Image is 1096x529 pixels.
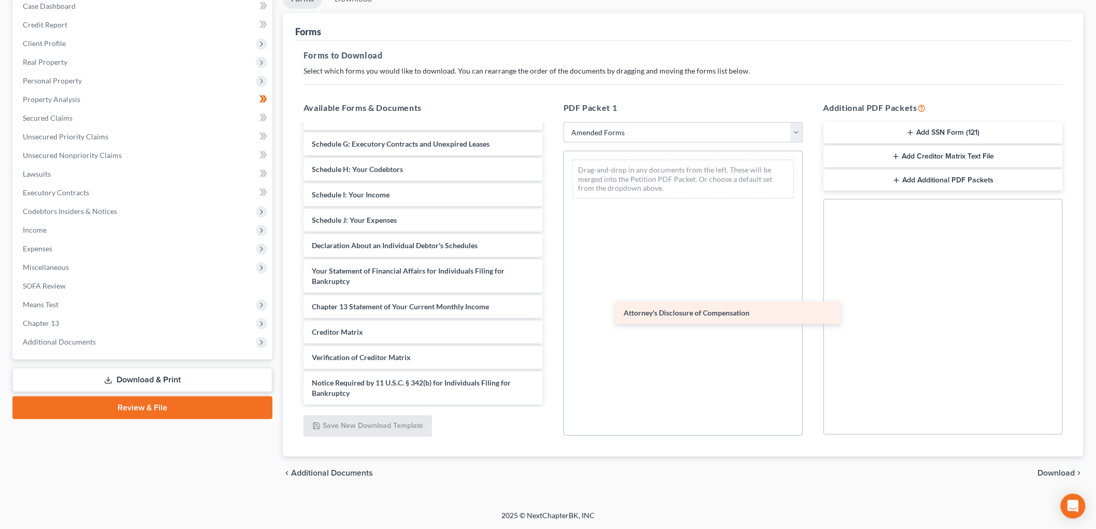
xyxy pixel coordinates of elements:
[572,160,794,198] div: Drag-and-drop in any documents from the left. These will be merged into the Petition PDF Packet. ...
[824,122,1063,144] button: Add SSN Form (121)
[283,469,291,477] i: chevron_left
[824,102,1063,114] h5: Additional PDF Packets
[23,225,47,234] span: Income
[23,188,89,197] span: Executory Contracts
[312,139,489,148] span: Schedule G: Executory Contracts and Unexpired Leases
[253,510,843,529] div: 2025 © NextChapterBK, INC
[312,266,504,285] span: Your Statement of Financial Affairs for Individuals Filing for Bankruptcy
[23,39,66,48] span: Client Profile
[312,165,403,174] span: Schedule H: Your Codebtors
[824,146,1063,167] button: Add Creditor Matrix Text File
[824,169,1063,191] button: Add Additional PDF Packets
[23,169,51,178] span: Lawsuits
[15,165,272,183] a: Lawsuits
[23,132,108,141] span: Unsecured Priority Claims
[23,58,67,66] span: Real Property
[12,396,272,419] a: Review & File
[312,378,511,397] span: Notice Required by 11 U.S.C. § 342(b) for Individuals Filing for Bankruptcy
[564,102,803,114] h5: PDF Packet 1
[23,20,67,29] span: Credit Report
[312,216,397,224] span: Schedule J: Your Expenses
[283,469,373,477] a: chevron_left Additional Documents
[23,2,76,10] span: Case Dashboard
[1075,469,1084,477] i: chevron_right
[304,66,1063,76] p: Select which forms you would like to download. You can rearrange the order of the documents by dr...
[304,49,1063,62] h5: Forms to Download
[23,76,82,85] span: Personal Property
[15,183,272,202] a: Executory Contracts
[15,127,272,146] a: Unsecured Priority Claims
[12,368,272,392] a: Download & Print
[295,25,321,38] div: Forms
[312,114,483,123] span: Schedule E/F: Creditors Who Have Unsecured Claims
[304,416,432,437] button: Save New Download Template
[23,281,66,290] span: SOFA Review
[1038,469,1084,477] button: Download chevron_right
[15,109,272,127] a: Secured Claims
[23,263,69,271] span: Miscellaneous
[304,102,543,114] h5: Available Forms & Documents
[312,190,390,199] span: Schedule I: Your Income
[23,151,122,160] span: Unsecured Nonpriority Claims
[23,337,96,346] span: Additional Documents
[15,90,272,109] a: Property Analysis
[23,244,52,253] span: Expenses
[1061,494,1086,519] div: Open Intercom Messenger
[624,308,749,317] span: Attorney's Disclosure of Compensation
[312,302,489,311] span: Chapter 13 Statement of Your Current Monthly Income
[23,300,59,309] span: Means Test
[23,95,80,104] span: Property Analysis
[312,327,363,336] span: Creditor Matrix
[15,277,272,295] a: SOFA Review
[291,469,373,477] span: Additional Documents
[312,353,411,362] span: Verification of Creditor Matrix
[15,146,272,165] a: Unsecured Nonpriority Claims
[23,113,73,122] span: Secured Claims
[1038,469,1075,477] span: Download
[312,241,478,250] span: Declaration About an Individual Debtor's Schedules
[23,207,117,216] span: Codebtors Insiders & Notices
[15,16,272,34] a: Credit Report
[23,319,59,327] span: Chapter 13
